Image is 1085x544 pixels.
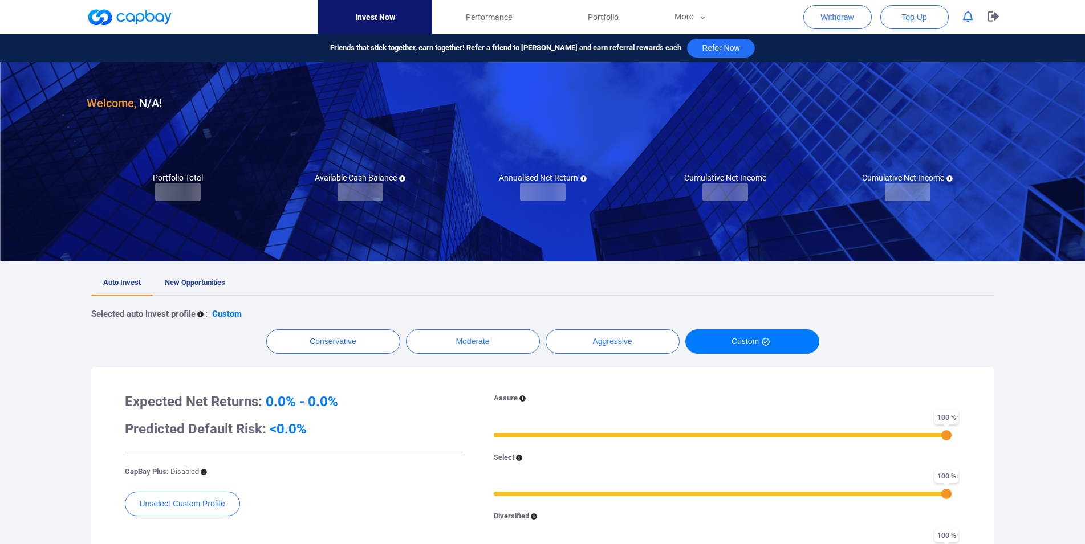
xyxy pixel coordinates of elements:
h5: Cumulative Net Income [862,173,953,183]
p: Select [494,452,514,464]
button: Conservative [266,329,400,354]
h3: Expected Net Returns: [125,392,463,411]
button: Moderate [406,329,540,354]
p: Diversified [494,510,529,522]
button: Top Up [880,5,949,29]
h5: Cumulative Net Income [684,173,766,183]
span: 0.0% - 0.0% [266,394,338,410]
p: CapBay Plus: [125,466,199,478]
h3: Predicted Default Risk: [125,420,463,438]
span: Auto Invest [103,278,141,287]
span: Portfolio [588,11,619,23]
span: 100 % [934,469,958,483]
span: Top Up [901,11,926,23]
span: Welcome, [87,96,136,110]
span: <0.0% [270,421,307,437]
span: New Opportunities [165,278,225,287]
button: Unselect Custom Profile [125,492,240,516]
span: Performance [466,11,512,23]
button: Withdraw [803,5,872,29]
span: Disabled [170,467,199,476]
span: Friends that stick together, earn together! Refer a friend to [PERSON_NAME] and earn referral rew... [330,42,681,54]
span: 100 % [934,410,958,424]
h5: Available Cash Balance [315,173,405,183]
p: Assure [494,392,518,404]
p: : [205,307,208,321]
p: Selected auto invest profile [91,307,196,321]
span: 100 % [934,528,958,542]
p: Custom [212,307,242,321]
h5: Annualised Net Return [499,173,587,183]
button: Refer Now [687,39,754,58]
button: Custom [685,329,819,354]
h5: Portfolio Total [153,173,203,183]
button: Aggressive [546,329,680,354]
h3: N/A ! [87,94,162,112]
